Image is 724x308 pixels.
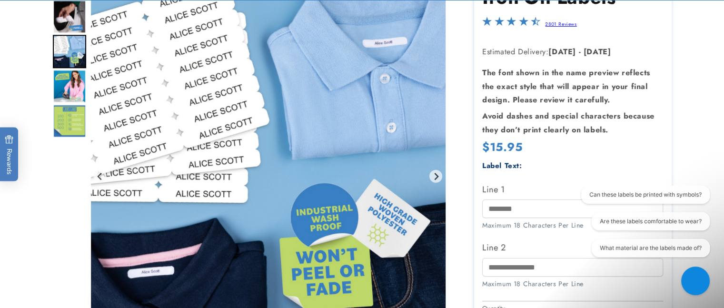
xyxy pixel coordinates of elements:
[482,45,663,59] p: Estimated Delivery:
[482,160,522,171] label: Label Text:
[482,110,655,135] strong: Avoid dashes and special characters because they don’t print clearly on labels.
[579,46,581,57] strong: -
[53,70,86,103] img: Iron-On Labels - Label Land
[548,46,576,57] strong: [DATE]
[53,104,86,138] div: Go to slide 11
[429,170,442,183] button: Next slide
[53,35,86,68] div: Go to slide 9
[482,220,663,230] div: Maximum 18 Characters Per Line
[584,46,611,57] strong: [DATE]
[676,263,714,298] iframe: Gorgias live chat messenger
[482,279,663,289] div: Maximum 18 Characters Per Line
[545,20,576,28] a: 2801 Reviews - open in a new tab
[482,139,523,155] span: $15.95
[575,186,714,265] iframe: Gorgias live chat conversation starters
[5,135,14,174] span: Rewards
[482,182,663,197] label: Line 1
[482,67,650,106] strong: The font shown in the name preview reflects the exact style that will appear in your final design...
[482,240,663,255] label: Line 2
[53,104,86,138] img: Iron-On Labels - Label Land
[53,70,86,103] div: Go to slide 10
[53,35,86,68] img: Iron-On Labels - Label Land
[94,170,107,183] button: Previous slide
[482,19,540,30] span: 4.5-star overall rating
